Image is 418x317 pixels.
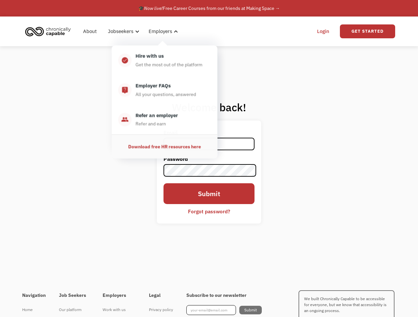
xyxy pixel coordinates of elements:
[121,116,128,123] div: people
[163,183,255,204] input: Submit
[103,306,136,314] div: Work with us
[188,207,230,215] div: Forgot password?
[340,24,395,38] a: Get Started
[121,56,128,64] div: check_circle_outline
[135,111,178,119] div: Refer an employer
[149,306,173,314] div: Privacy policy
[239,306,262,314] input: Submit
[135,60,203,68] div: Get the most out of the platform
[118,141,211,152] a: Download free HR resources here
[22,293,46,299] h4: Navigation
[112,46,217,75] a: check_circle_outlineHire with usGet the most out of the platform
[144,5,163,11] em: Now live!
[149,27,172,35] div: Employers
[59,305,89,314] a: Our platform
[145,21,180,42] div: Employers
[108,27,133,35] div: Jobseekers
[128,143,201,151] div: Download free HR resources here
[186,305,262,315] form: Footer Newsletter
[22,305,46,314] a: Home
[163,154,255,164] label: Password
[23,24,76,39] a: home
[135,82,171,89] div: Employer FAQs
[22,306,46,314] div: Home
[112,75,217,105] a: live_helpEmployer FAQsAll your questions, answered
[103,293,136,299] h4: Employers
[149,305,173,314] a: Privacy policy
[149,293,173,299] h4: Legal
[112,105,217,134] a: peopleRefer an employerRefer and earn
[23,24,73,39] img: Chronically Capable logo
[121,86,128,94] div: live_help
[59,306,89,314] div: Our platform
[135,90,196,98] div: All your questions, answered
[163,127,255,217] form: Email Form 2
[186,305,236,315] input: your-email@email.com
[112,42,217,158] nav: Employers
[59,293,89,299] h4: Job Seekers
[103,305,136,314] a: Work with us
[313,21,333,42] a: Login
[186,293,262,299] h4: Subscribe to our newsletter
[135,52,164,60] div: Hire with us
[138,4,280,12] div: 🎓 Free Career Courses from our friends at Making Space →
[183,206,235,217] a: Forgot password?
[104,21,141,42] div: Jobseekers
[135,120,166,128] div: Refer and earn
[79,21,101,42] a: About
